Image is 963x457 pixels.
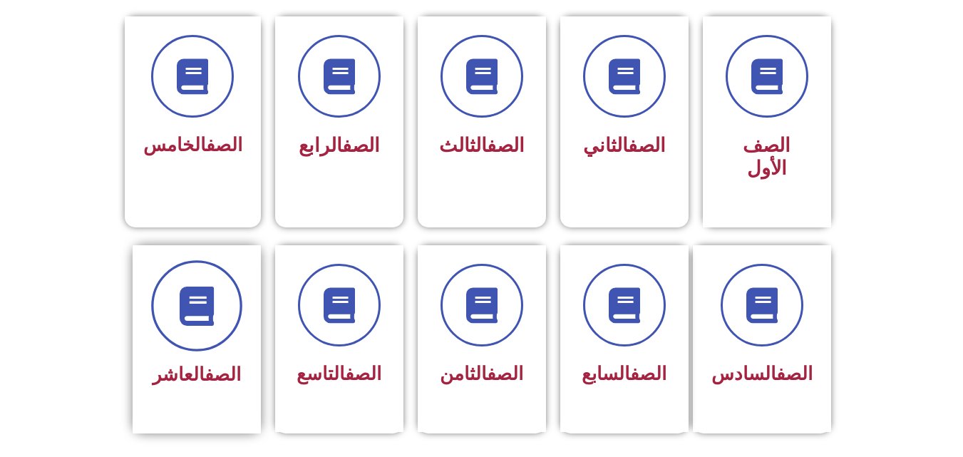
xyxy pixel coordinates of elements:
span: السادس [711,363,813,384]
span: التاسع [297,363,381,384]
a: الصف [628,134,666,157]
a: الصف [345,363,381,384]
a: الصف [342,134,380,157]
span: الثالث [439,134,525,157]
span: الصف الأول [743,134,791,180]
span: السابع [582,363,666,384]
a: الصف [206,134,242,155]
a: الصف [487,363,523,384]
a: الصف [205,364,241,385]
span: الثامن [440,363,523,384]
span: الخامس [143,134,242,155]
span: العاشر [153,364,241,385]
a: الصف [487,134,525,157]
span: الرابع [299,134,380,157]
a: الصف [776,363,813,384]
a: الصف [630,363,666,384]
span: الثاني [583,134,666,157]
